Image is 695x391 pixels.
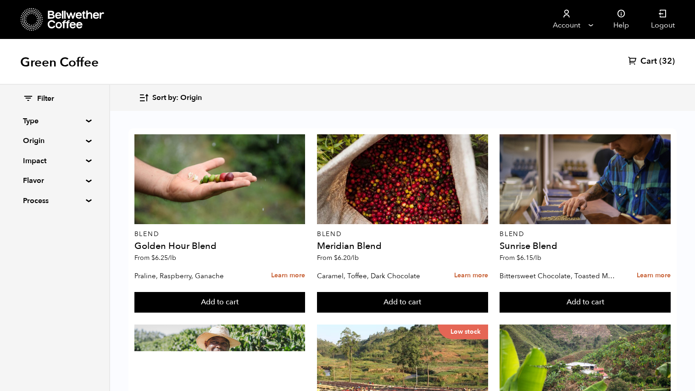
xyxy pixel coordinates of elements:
[317,269,433,283] p: Caramel, Toffee, Dark Chocolate
[151,253,155,262] span: $
[134,253,176,262] span: From
[168,253,176,262] span: /lb
[134,269,250,283] p: Praline, Raspberry, Ganache
[23,135,86,146] summary: Origin
[23,155,86,166] summary: Impact
[500,292,671,313] button: Add to cart
[151,253,176,262] bdi: 6.25
[334,253,359,262] bdi: 6.20
[23,195,86,206] summary: Process
[317,242,488,251] h4: Meridian Blend
[317,253,359,262] span: From
[500,242,671,251] h4: Sunrise Blend
[317,292,488,313] button: Add to cart
[271,266,305,286] a: Learn more
[152,93,202,103] span: Sort by: Origin
[317,231,488,237] p: Blend
[533,253,541,262] span: /lb
[500,231,671,237] p: Blend
[438,325,488,339] p: Low stock
[134,231,306,237] p: Blend
[23,116,86,127] summary: Type
[517,253,520,262] span: $
[640,56,657,67] span: Cart
[23,175,86,186] summary: Flavor
[454,266,488,286] a: Learn more
[134,292,306,313] button: Add to cart
[20,54,99,71] h1: Green Coffee
[139,87,202,109] button: Sort by: Origin
[517,253,541,262] bdi: 6.15
[637,266,671,286] a: Learn more
[628,56,675,67] a: Cart (32)
[659,56,675,67] span: (32)
[334,253,338,262] span: $
[350,253,359,262] span: /lb
[500,253,541,262] span: From
[500,269,616,283] p: Bittersweet Chocolate, Toasted Marshmallow, Candied Orange, Praline
[134,242,306,251] h4: Golden Hour Blend
[37,94,54,104] span: Filter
